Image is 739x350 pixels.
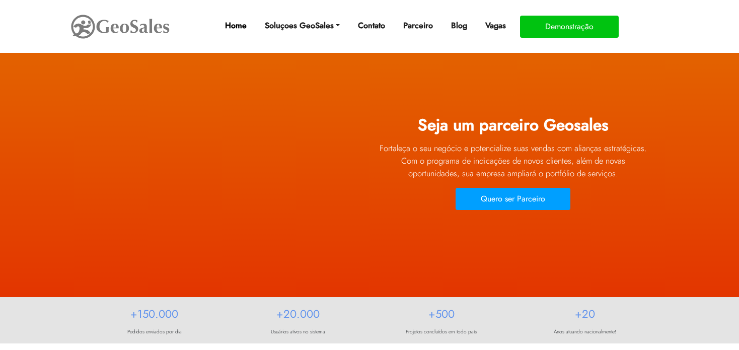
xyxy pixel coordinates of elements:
a: Parceiro [399,16,437,36]
h2: +500 [377,307,505,325]
h1: Seja um parceiro Geosales [377,115,649,139]
p: Pedidos enviados por dia [90,328,218,335]
p: Anos atuando nacionalmente! [521,328,649,335]
button: Quero ser Parceiro [456,188,570,210]
p: Projetos concluídos em todo país [377,328,505,335]
p: Fortaleça o seu negócio e potencialize suas vendas com alianças estratégicas. Com o programa de i... [377,142,649,180]
h2: +150.000 [90,307,218,325]
button: Demonstração [520,16,619,38]
a: Home [221,16,251,36]
img: GeoSales [70,13,171,41]
p: Usuários ativos no sistema [234,328,362,335]
a: Vagas [481,16,510,36]
a: Contato [354,16,389,36]
h2: +20.000 [234,307,362,325]
a: Blog [447,16,471,36]
h2: +20 [521,307,649,325]
a: Soluçoes GeoSales [261,16,344,36]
